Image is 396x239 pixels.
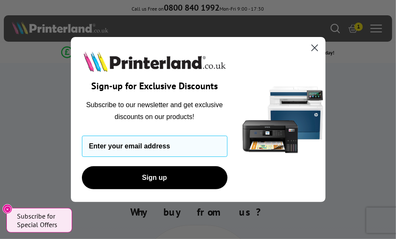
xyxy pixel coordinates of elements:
[17,212,64,229] span: Subscribe for Special Offers
[91,80,218,92] span: Sign-up for Exclusive Discounts
[307,40,322,55] button: Close dialog
[86,101,223,120] span: Subscribe to our newsletter and get exclusive discounts on our products!
[241,37,326,202] img: 5290a21f-4df8-4860-95f4-ea1e8d0e8904.png
[82,166,227,189] button: Sign up
[82,50,227,74] img: Printerland.co.uk
[3,204,12,214] button: Close
[82,136,227,157] input: Enter your email address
